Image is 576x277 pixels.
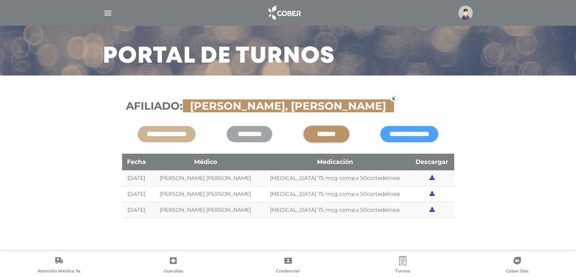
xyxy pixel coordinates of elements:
img: profile-placeholder.svg [458,6,473,20]
h3: Portal de turnos [103,47,335,66]
td: [DATE] [122,186,151,202]
th: Medicación [260,154,410,170]
span: Credencial [276,268,300,275]
a: Descargar receta [430,190,435,197]
td: [DATE] [122,170,151,186]
h3: Afiliado: [126,100,450,113]
td: [PERSON_NAME] [PERSON_NAME] [151,170,260,186]
span: Cober Doc [506,268,529,275]
td: [PERSON_NAME] [PERSON_NAME] [151,202,260,218]
th: Descargar [410,154,454,170]
span: [PERSON_NAME], [PERSON_NAME] [187,99,390,112]
td: [PERSON_NAME] [PERSON_NAME] [151,186,260,202]
a: Cober Doc [460,256,574,275]
a: Turnos [345,256,460,275]
span: Turnos [395,268,410,275]
img: Cober_menu-lines-white.svg [103,8,113,18]
td: [DATE] [122,202,151,218]
td: [MEDICAL_DATA] 75 mcg comp.x 50cortedelinea [260,186,410,202]
a: Guardias [116,256,231,275]
img: logo_cober_home-white.png [264,4,304,22]
a: Credencial [231,256,345,275]
span: Atención Médica Ya [38,268,80,275]
a: x [390,96,398,102]
th: Fecha [122,154,151,170]
span: Guardias [164,268,183,275]
th: Médico [151,154,260,170]
a: Atención Médica Ya [2,256,116,275]
a: Descargar receta [430,206,435,213]
a: Descargar receta [430,175,435,181]
td: [MEDICAL_DATA] 75 mcg comp.x 50cortedelinea [260,202,410,218]
td: [MEDICAL_DATA] 75 mcg comp.x 50cortedelinea [260,170,410,186]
